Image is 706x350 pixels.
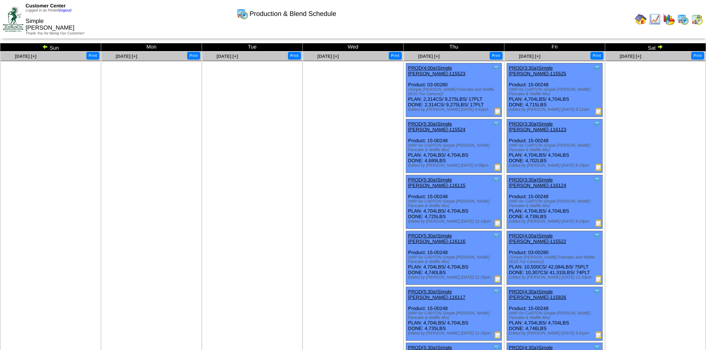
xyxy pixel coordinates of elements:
[317,54,339,59] a: [DATE] [+]
[408,177,465,188] a: PROD(5:30a)Simple [PERSON_NAME]-116115
[507,119,603,173] div: Product: 15-00248 PLAN: 4,704LBS / 4,704LBS DONE: 4,702LBS
[593,120,601,127] img: Tooltip
[216,54,238,59] a: [DATE] [+]
[504,43,605,51] td: Fri
[595,219,602,227] img: Production Report
[509,219,602,224] div: Edited by [PERSON_NAME] [DATE] 8:19pm
[509,289,566,300] a: PROD(4:30a)Simple [PERSON_NAME]-115826
[408,219,501,224] div: Edited by [PERSON_NAME] [DATE] 11:14pm
[493,176,500,183] img: Tooltip
[595,163,602,171] img: Production Report
[26,31,84,36] span: Thank You for Being Our Customer!
[590,52,603,60] button: Print
[649,13,661,25] img: line_graph.gif
[202,43,303,51] td: Tue
[593,232,601,239] img: Tooltip
[408,233,465,244] a: PROD(5:30a)Simple [PERSON_NAME]-116116
[249,10,336,18] span: Production & Blend Schedule
[494,107,501,115] img: Production Report
[3,7,23,31] img: ZoRoCo_Logo(Green%26Foil)%20jpg.webp
[408,275,501,280] div: Edited by [PERSON_NAME] [DATE] 11:15pm
[418,54,440,59] a: [DATE] [+]
[509,87,602,96] div: (WIP-for CARTON Simple [PERSON_NAME] Pancake & Waffle Mix)
[406,175,502,229] div: Product: 15-00248 PLAN: 4,704LBS / 4,704LBS DONE: 4,725LBS
[26,3,66,9] span: Customer Center
[620,54,641,59] a: [DATE] [+]
[509,163,602,168] div: Edited by [PERSON_NAME] [DATE] 8:18pm
[408,289,465,300] a: PROD(5:30a)Simple [PERSON_NAME]-116117
[490,52,503,60] button: Print
[494,331,501,339] img: Production Report
[408,107,501,112] div: Edited by [PERSON_NAME] [DATE] 3:42pm
[406,287,502,341] div: Product: 15-00248 PLAN: 4,704LBS / 4,704LBS DONE: 4,735LBS
[507,63,603,117] div: Product: 15-00248 PLAN: 4,704LBS / 4,704LBS DONE: 4,715LBS
[408,143,501,152] div: (WIP-for CARTON Simple [PERSON_NAME] Pancake & Waffle Mix)
[593,176,601,183] img: Tooltip
[509,177,566,188] a: PROD(3:30a)Simple [PERSON_NAME]-116124
[509,255,602,264] div: (Simple [PERSON_NAME] Pancake and Waffle (6/10.7oz Cartons))
[493,120,500,127] img: Tooltip
[101,43,202,51] td: Mon
[493,288,500,295] img: Tooltip
[691,52,704,60] button: Print
[677,13,689,25] img: calendarprod.gif
[494,219,501,227] img: Production Report
[595,331,602,339] img: Production Report
[303,43,404,51] td: Wed
[593,288,601,295] img: Tooltip
[0,43,101,51] td: Sun
[408,199,501,208] div: (WIP-for CARTON Simple [PERSON_NAME] Pancake & Waffle Mix)
[494,163,501,171] img: Production Report
[236,8,248,20] img: calendarprod.gif
[509,107,602,112] div: Edited by [PERSON_NAME] [DATE] 6:11am
[509,275,602,280] div: Edited by [PERSON_NAME] [DATE] 11:33pm
[406,231,502,285] div: Product: 15-00248 PLAN: 4,704LBS / 4,704LBS DONE: 4,740LBS
[408,65,465,76] a: PROD(4:00a)Simple [PERSON_NAME]-115523
[507,175,603,229] div: Product: 15-00248 PLAN: 4,704LBS / 4,704LBS DONE: 4,739LBS
[86,52,99,60] button: Print
[406,119,502,173] div: Product: 15-00248 PLAN: 4,704LBS / 4,704LBS DONE: 4,689LBS
[509,233,566,244] a: PROD(4:00a)Simple [PERSON_NAME]-115522
[59,9,72,13] a: (logout)
[635,13,647,25] img: home.gif
[595,107,602,115] img: Production Report
[404,43,504,51] td: Thu
[605,43,706,51] td: Sat
[509,311,602,320] div: (WIP-for CARTON Simple [PERSON_NAME] Pancake & Waffle Mix)
[509,199,602,208] div: (WIP-for CARTON Simple [PERSON_NAME] Pancake & Waffle Mix)
[691,13,703,25] img: calendarinout.gif
[406,63,502,117] div: Product: 03-00280 PLAN: 2,314CS / 9,275LBS / 17PLT DONE: 2,314CS / 9,275LBS / 17PLT
[493,64,500,71] img: Tooltip
[519,54,540,59] a: [DATE] [+]
[389,52,402,60] button: Print
[42,44,48,50] img: arrowleft.gif
[116,54,137,59] a: [DATE] [+]
[509,143,602,152] div: (WIP-for CARTON Simple [PERSON_NAME] Pancake & Waffle Mix)
[15,54,36,59] a: [DATE] [+]
[507,287,603,341] div: Product: 15-00248 PLAN: 4,704LBS / 4,704LBS DONE: 4,746LBS
[663,13,675,25] img: graph.gif
[595,275,602,283] img: Production Report
[288,52,301,60] button: Print
[187,52,200,60] button: Print
[493,232,500,239] img: Tooltip
[509,331,602,336] div: Edited by [PERSON_NAME] [DATE] 9:41pm
[509,65,566,76] a: PROD(3:30a)Simple [PERSON_NAME]-115525
[26,18,74,31] span: Simple [PERSON_NAME]
[494,275,501,283] img: Production Report
[408,121,465,132] a: PROD(5:30a)Simple [PERSON_NAME]-115524
[657,44,663,50] img: arrowright.gif
[509,121,566,132] a: PROD(3:30a)Simple [PERSON_NAME]-116123
[408,311,501,320] div: (WIP-for CARTON Simple [PERSON_NAME] Pancake & Waffle Mix)
[26,9,72,13] span: Logged in as Pestell
[507,231,603,285] div: Product: 03-00280 PLAN: 10,500CS / 42,084LBS / 75PLT DONE: 10,307CS / 41,310LBS / 74PLT
[408,87,501,96] div: (Simple [PERSON_NAME] Pancake and Waffle (6/10.7oz Cartons))
[408,163,501,168] div: Edited by [PERSON_NAME] [DATE] 9:38pm
[593,64,601,71] img: Tooltip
